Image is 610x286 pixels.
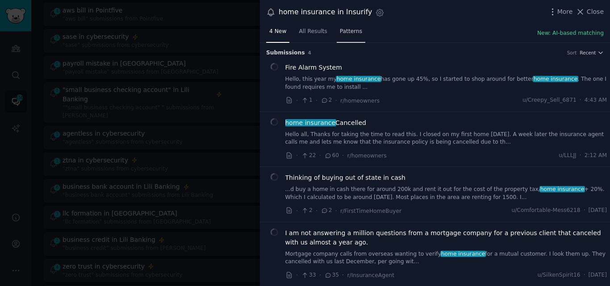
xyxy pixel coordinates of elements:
[548,7,573,17] button: More
[285,186,607,201] a: ...d buy a home in cash there for around 200k and rent it out for the cost of the property tax/ho...
[336,76,381,82] span: home insurance
[511,207,580,215] span: u/Comfortable-Mess6218
[589,207,607,215] span: [DATE]
[269,28,286,36] span: 4 New
[285,131,607,146] a: Hello all, Thanks for taking the time to read this. I closed on my first home [DATE]. A week late...
[347,153,387,159] span: r/homeowners
[584,207,585,215] span: ·
[299,28,327,36] span: All Results
[539,186,585,192] span: home insurance
[266,25,289,43] a: 4 New
[324,271,339,279] span: 35
[321,96,332,104] span: 2
[308,50,311,55] span: 4
[266,49,305,57] span: Submission s
[321,207,332,215] span: 2
[522,96,577,104] span: u/Creepy_Sell_6871
[567,50,577,56] div: Sort
[584,271,585,279] span: ·
[285,250,607,266] a: Mortgage company calls from overseas wanting to verifyhome insurancefor a mutual customer. I look...
[296,270,298,280] span: ·
[537,29,604,37] button: New: AI-based matching
[342,270,344,280] span: ·
[319,151,321,160] span: ·
[296,25,330,43] a: All Results
[337,25,365,43] a: Patterns
[284,119,336,126] span: home insurance
[340,98,380,104] span: r/homeowners
[335,206,337,216] span: ·
[296,151,298,160] span: ·
[316,96,318,105] span: ·
[347,272,395,278] span: r/InsuranceAgent
[296,96,298,105] span: ·
[342,151,344,160] span: ·
[335,96,337,105] span: ·
[580,96,581,104] span: ·
[279,7,372,18] div: home insurance in Insurify
[296,206,298,216] span: ·
[580,50,596,56] span: Recent
[580,152,581,160] span: ·
[285,118,366,128] span: Cancelled
[557,7,573,17] span: More
[533,76,578,82] span: home insurance
[301,207,312,215] span: 2
[537,271,580,279] span: u/SilkenSpirit16
[301,271,316,279] span: 33
[285,63,342,72] a: Fire Alarm System
[576,7,604,17] button: Close
[589,271,607,279] span: [DATE]
[319,270,321,280] span: ·
[587,7,604,17] span: Close
[440,251,486,257] span: home insurance
[559,152,577,160] span: u/LLLJJ
[301,96,312,104] span: 1
[285,228,607,247] a: I am not answering a million questions from a mortgage company for a previous client that cancele...
[285,75,607,91] a: Hello, this year myhome insurancehas gone up 45%, so I started to shop around for betterhome insu...
[340,28,362,36] span: Patterns
[301,152,316,160] span: 22
[285,118,366,128] a: home insuranceCancelled
[340,208,401,214] span: r/FirstTimeHomeBuyer
[580,50,604,56] button: Recent
[316,206,318,216] span: ·
[585,152,607,160] span: 2:12 AM
[285,173,405,182] a: Thinking of buying out of state in cash
[324,152,339,160] span: 60
[585,96,607,104] span: 4:43 AM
